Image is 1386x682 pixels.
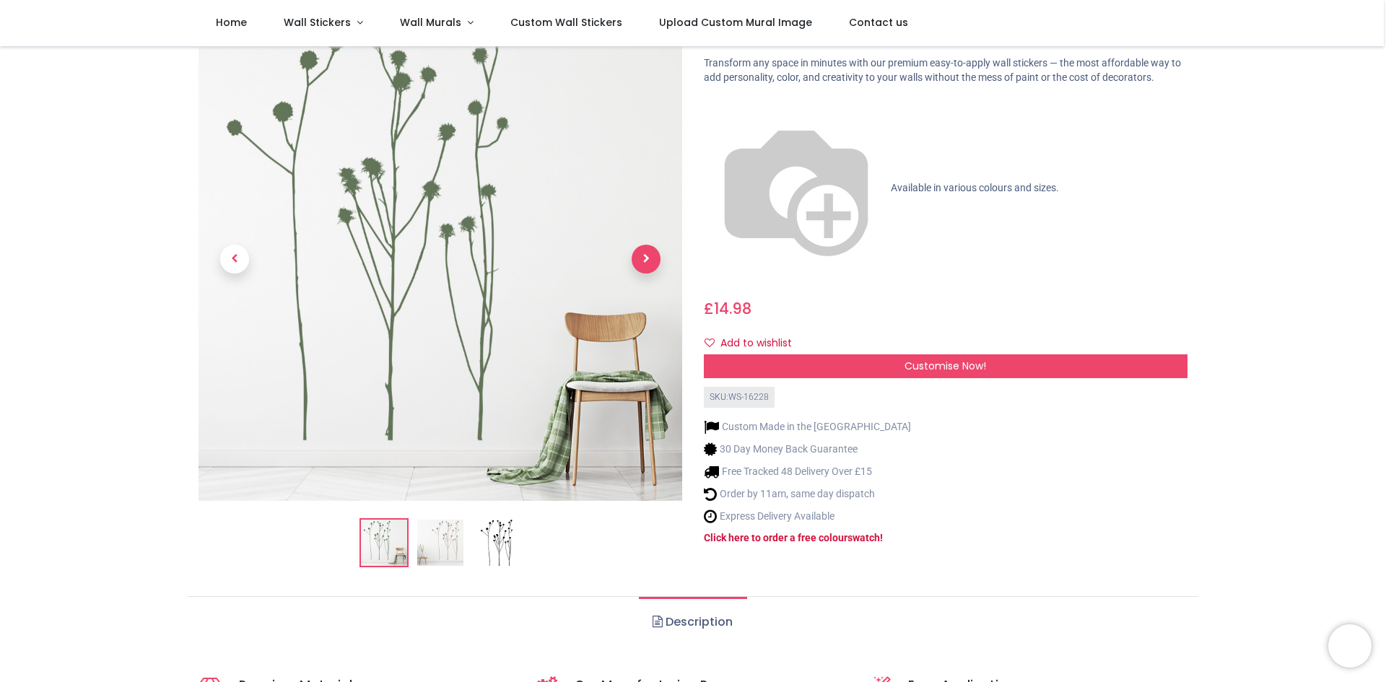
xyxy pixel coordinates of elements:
[714,298,751,319] span: 14.98
[704,419,911,434] li: Custom Made in the [GEOGRAPHIC_DATA]
[704,298,751,319] span: £
[847,532,880,543] a: swatch
[199,17,682,501] img: Tall Grass Simple Reeds Wall Sticker
[704,442,911,457] li: 30 Day Money Back Guarantee
[891,182,1059,193] span: Available in various colours and sizes.
[474,520,520,566] img: WS-16228-03
[705,338,715,348] i: Add to wishlist
[704,486,911,502] li: Order by 11am, same day dispatch
[400,15,461,30] span: Wall Murals
[704,387,775,408] div: SKU: WS-16228
[284,15,351,30] span: Wall Stickers
[639,597,746,647] a: Description
[510,15,622,30] span: Custom Wall Stickers
[417,520,463,566] img: WS-16228-02
[361,520,407,566] img: Tall Grass Simple Reeds Wall Sticker
[216,15,247,30] span: Home
[704,464,911,479] li: Free Tracked 48 Delivery Over £15
[632,245,661,274] span: Next
[704,532,847,543] a: Click here to order a free colour
[704,331,804,356] button: Add to wishlistAdd to wishlist
[704,56,1187,84] p: Transform any space in minutes with our premium easy-to-apply wall stickers — the most affordable...
[849,15,908,30] span: Contact us
[199,89,271,428] a: Previous
[610,89,682,428] a: Next
[659,15,812,30] span: Upload Custom Mural Image
[220,245,249,274] span: Previous
[704,509,911,524] li: Express Delivery Available
[704,96,889,281] img: color-wheel.png
[1328,624,1372,668] iframe: Brevo live chat
[880,532,883,543] a: !
[905,359,986,373] span: Customise Now!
